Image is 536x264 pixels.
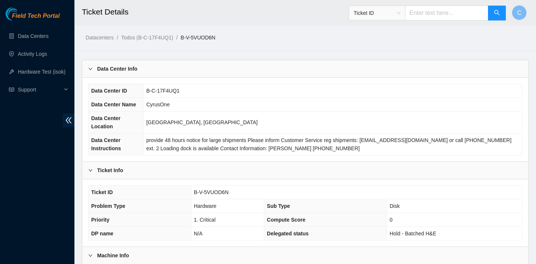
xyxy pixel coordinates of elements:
span: Compute Score [267,217,305,223]
a: Activity Logs [18,51,47,57]
span: Problem Type [91,203,125,209]
span: Ticket ID [354,7,401,19]
span: search [494,10,500,17]
span: Sub Type [267,203,290,209]
span: provide 48 hours notice for large shipments Please inform Customer Service reg shipments: [EMAIL_... [146,137,511,151]
div: Data Center Info [82,60,528,77]
span: right [88,168,93,173]
button: search [488,6,506,20]
span: read [9,87,14,92]
span: [GEOGRAPHIC_DATA], [GEOGRAPHIC_DATA] [146,119,258,125]
span: Hold - Batched H&E [390,231,436,236]
a: B-V-5VUOD6N [181,35,215,41]
b: Data Center Info [97,65,137,73]
img: Akamai Technologies [6,7,38,20]
b: Ticket Info [97,166,123,174]
span: Ticket ID [91,189,113,195]
span: / [117,35,118,41]
span: C [517,8,521,17]
span: CyrusOne [146,102,170,107]
button: C [512,5,527,20]
span: Delegated status [267,231,309,236]
span: Data Center Location [91,115,121,129]
span: Data Center Name [91,102,136,107]
span: 1. Critical [194,217,216,223]
span: 0 [390,217,393,223]
div: Machine Info [82,247,528,264]
span: B-V-5VUOD6N [194,189,229,195]
a: Akamai TechnologiesField Tech Portal [6,13,60,23]
span: B-C-17F4UQ1 [146,88,179,94]
span: / [176,35,178,41]
a: Data Centers [18,33,48,39]
a: Todos (B-C-17F4UQ1) [121,35,173,41]
span: double-left [63,113,74,127]
span: N/A [194,231,202,236]
span: Support [18,82,62,97]
span: Data Center Instructions [91,137,121,151]
a: Hardware Test (isok) [18,69,66,75]
span: Priority [91,217,109,223]
span: DP name [91,231,114,236]
span: Field Tech Portal [12,13,60,20]
input: Enter text here... [405,6,488,20]
span: right [88,67,93,71]
b: Machine Info [97,251,129,260]
span: Hardware [194,203,217,209]
div: Ticket Info [82,162,528,179]
span: Data Center ID [91,88,127,94]
a: Datacenters [86,35,114,41]
span: right [88,253,93,258]
span: Disk [390,203,400,209]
